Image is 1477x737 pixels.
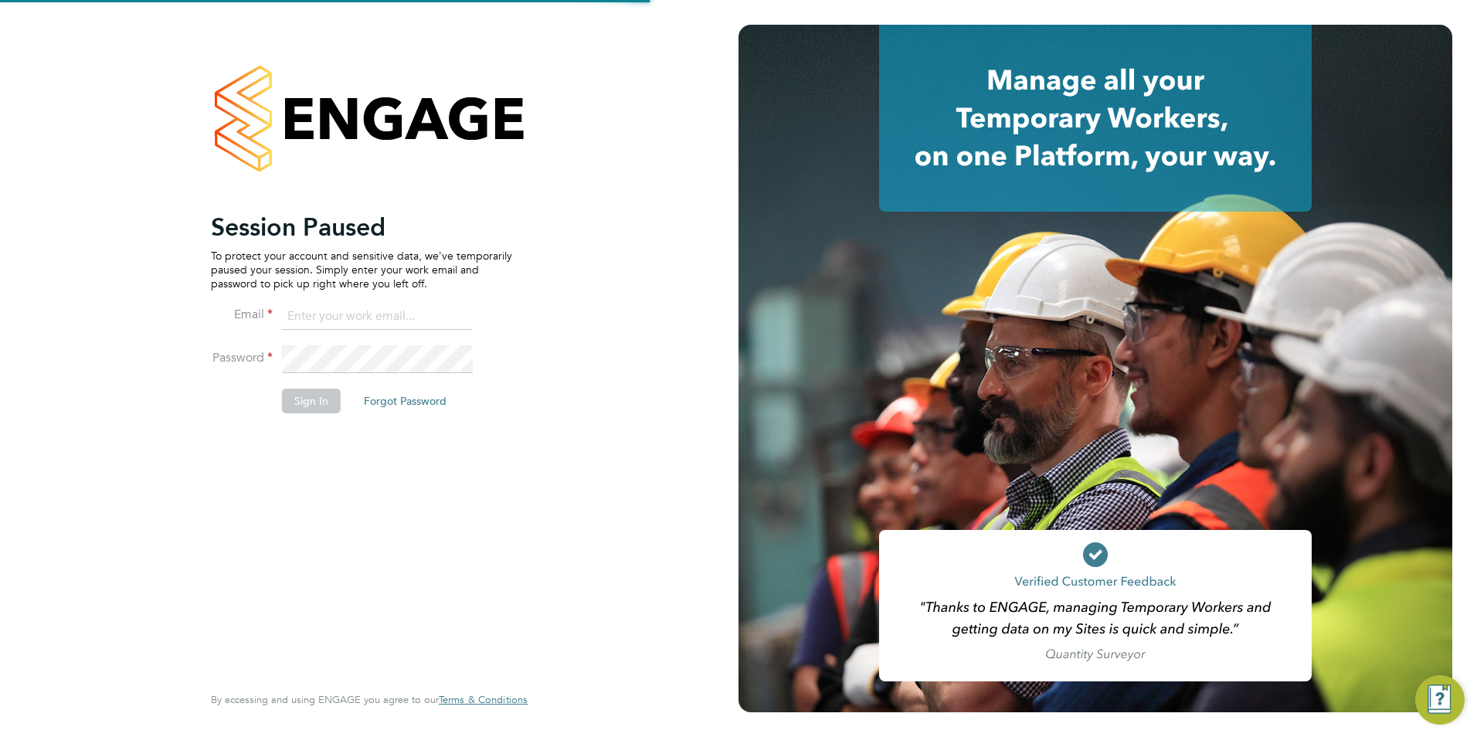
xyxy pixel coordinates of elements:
label: Password [211,350,273,366]
label: Email [211,307,273,323]
a: Terms & Conditions [439,694,528,706]
input: Enter your work email... [282,303,473,331]
button: Engage Resource Center [1415,675,1465,725]
p: To protect your account and sensitive data, we've temporarily paused your session. Simply enter y... [211,249,512,291]
button: Forgot Password [351,389,459,413]
button: Sign In [282,389,341,413]
span: By accessing and using ENGAGE you agree to our [211,693,528,706]
h2: Session Paused [211,212,512,243]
